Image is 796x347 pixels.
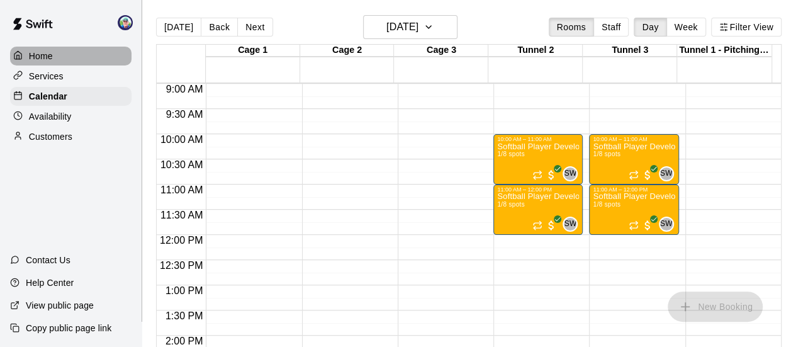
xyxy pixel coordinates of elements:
span: 9:30 AM [163,109,206,120]
span: Samantha Wilhoit [664,217,674,232]
span: 11:00 AM [157,185,206,195]
p: View public page [26,299,94,312]
span: 9:00 AM [163,84,206,94]
div: Samantha Wilhoit [563,166,578,181]
div: 11:00 AM – 12:00 PM [593,186,675,193]
div: 10:00 AM – 11:00 AM: Softball Player Development Clinic - Building the Foundation (Ages 7–10), Sa... [589,134,678,185]
span: 2:00 PM [162,336,206,346]
button: Day [634,18,666,37]
a: Availability [10,107,132,126]
div: Cage 3 [394,45,488,57]
div: 10:00 AM – 11:00 AM: Softball Player Development Clinic - Building the Foundation (Ages 7–10), Sa... [493,134,583,185]
div: 10:00 AM – 11:00 AM [593,136,675,142]
span: All customers have paid [641,219,654,232]
span: Recurring event [629,220,639,230]
button: Back [201,18,238,37]
span: 1:30 PM [162,310,206,321]
span: Samantha Wilhoit [568,217,578,232]
button: Next [237,18,272,37]
a: Calendar [10,87,132,106]
span: Recurring event [629,170,639,180]
button: Staff [593,18,629,37]
div: Samantha Wilhoit [659,217,674,232]
span: SW [564,218,576,230]
button: [DATE] [156,18,201,37]
p: Calendar [29,90,67,103]
h6: [DATE] [386,18,418,36]
a: Home [10,47,132,65]
div: Tunnel 3 [583,45,677,57]
div: 11:00 AM – 12:00 PM [497,186,579,193]
button: [DATE] [363,15,457,39]
span: SW [660,218,673,230]
p: Copy public page link [26,322,111,334]
span: All customers have paid [545,169,558,181]
span: 1/8 spots filled [593,201,620,208]
p: Contact Us [26,254,70,266]
div: Buddy Custer [115,10,142,35]
span: 1/8 spots filled [593,151,620,157]
span: 1/8 spots filled [497,201,525,208]
span: 10:00 AM [157,134,206,145]
span: All customers have paid [545,219,558,232]
button: Filter View [711,18,782,37]
span: SW [564,168,576,180]
span: Recurring event [532,170,542,180]
p: Customers [29,130,72,143]
span: SW [660,168,673,180]
span: Recurring event [532,220,542,230]
div: Samantha Wilhoit [659,166,674,181]
span: 1:00 PM [162,285,206,296]
span: You don't have the permission to add bookings [668,300,763,311]
span: 1/8 spots filled [497,151,525,157]
p: Home [29,50,53,62]
a: Customers [10,127,132,146]
span: 11:30 AM [157,210,206,220]
button: Rooms [549,18,594,37]
a: Services [10,67,132,86]
div: Cage 2 [300,45,395,57]
button: Week [666,18,706,37]
p: Help Center [26,276,74,289]
span: 12:00 PM [157,235,206,246]
div: Tunnel 1 - Pitching Machine [677,45,771,57]
div: 10:00 AM – 11:00 AM [497,136,579,142]
p: Services [29,70,64,82]
span: 10:30 AM [157,159,206,170]
span: Samantha Wilhoit [664,166,674,181]
div: Tunnel 2 [488,45,583,57]
div: 11:00 AM – 12:00 PM: Softball Player Development Clinic - Taking It to the Next Level (Ages 11–14) [589,185,678,235]
div: 11:00 AM – 12:00 PM: Softball Player Development Clinic - Taking It to the Next Level (Ages 11–14) [493,185,583,235]
span: 12:30 PM [157,260,206,271]
span: Samantha Wilhoit [568,166,578,181]
span: All customers have paid [641,169,654,181]
div: Samantha Wilhoit [563,217,578,232]
img: Buddy Custer [118,15,133,30]
p: Availability [29,110,72,123]
div: Cage 1 [206,45,300,57]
